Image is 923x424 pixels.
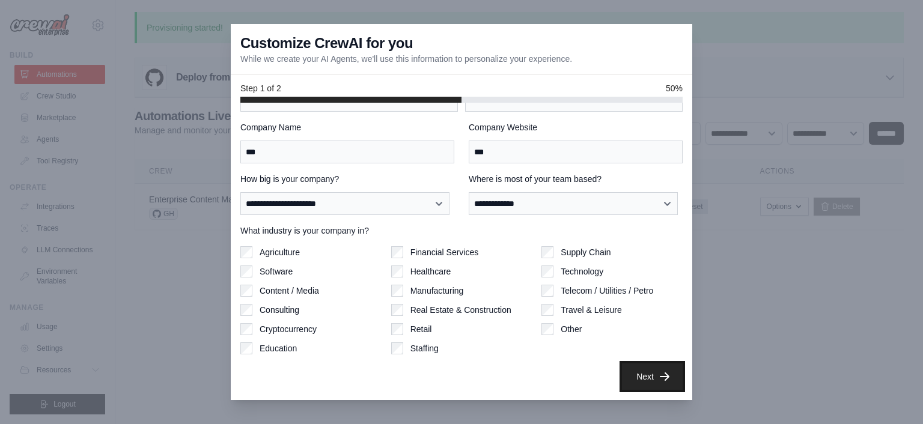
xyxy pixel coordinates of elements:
label: Company Website [469,121,683,133]
h3: Customize CrewAI for you [240,34,413,53]
label: Supply Chain [561,246,611,258]
label: Travel & Leisure [561,304,621,316]
label: Financial Services [410,246,479,258]
label: Manufacturing [410,285,464,297]
span: 50% [666,82,683,94]
label: What industry is your company in? [240,225,683,237]
label: How big is your company? [240,173,454,185]
label: Consulting [260,304,299,316]
label: Education [260,342,297,354]
label: Retail [410,323,432,335]
label: Content / Media [260,285,319,297]
label: Technology [561,265,603,277]
label: Company Name [240,121,454,133]
label: Agriculture [260,246,300,258]
span: Step 1 of 2 [240,82,281,94]
label: Software [260,265,293,277]
button: Next [622,363,683,390]
label: Other [561,323,582,335]
label: Where is most of your team based? [469,173,683,185]
label: Healthcare [410,265,451,277]
label: Staffing [410,342,439,354]
p: While we create your AI Agents, we'll use this information to personalize your experience. [240,53,572,65]
label: Cryptocurrency [260,323,317,335]
label: Telecom / Utilities / Petro [561,285,653,297]
label: Real Estate & Construction [410,304,511,316]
